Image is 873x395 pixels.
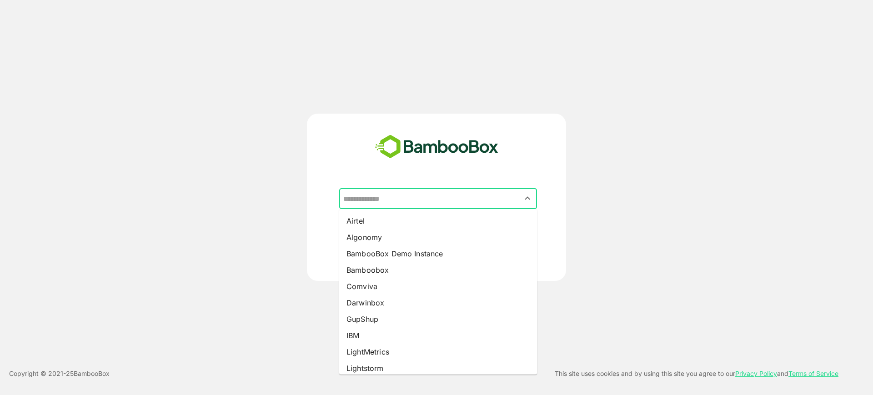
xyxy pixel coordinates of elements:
[339,229,537,245] li: Algonomy
[339,327,537,344] li: IBM
[339,262,537,278] li: Bamboobox
[9,368,110,379] p: Copyright © 2021- 25 BambooBox
[522,192,534,205] button: Close
[339,295,537,311] li: Darwinbox
[370,132,503,162] img: bamboobox
[339,213,537,229] li: Airtel
[555,368,838,379] p: This site uses cookies and by using this site you agree to our and
[735,370,777,377] a: Privacy Policy
[339,360,537,376] li: Lightstorm
[339,344,537,360] li: LightMetrics
[339,245,537,262] li: BambooBox Demo Instance
[788,370,838,377] a: Terms of Service
[339,311,537,327] li: GupShup
[339,278,537,295] li: Comviva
